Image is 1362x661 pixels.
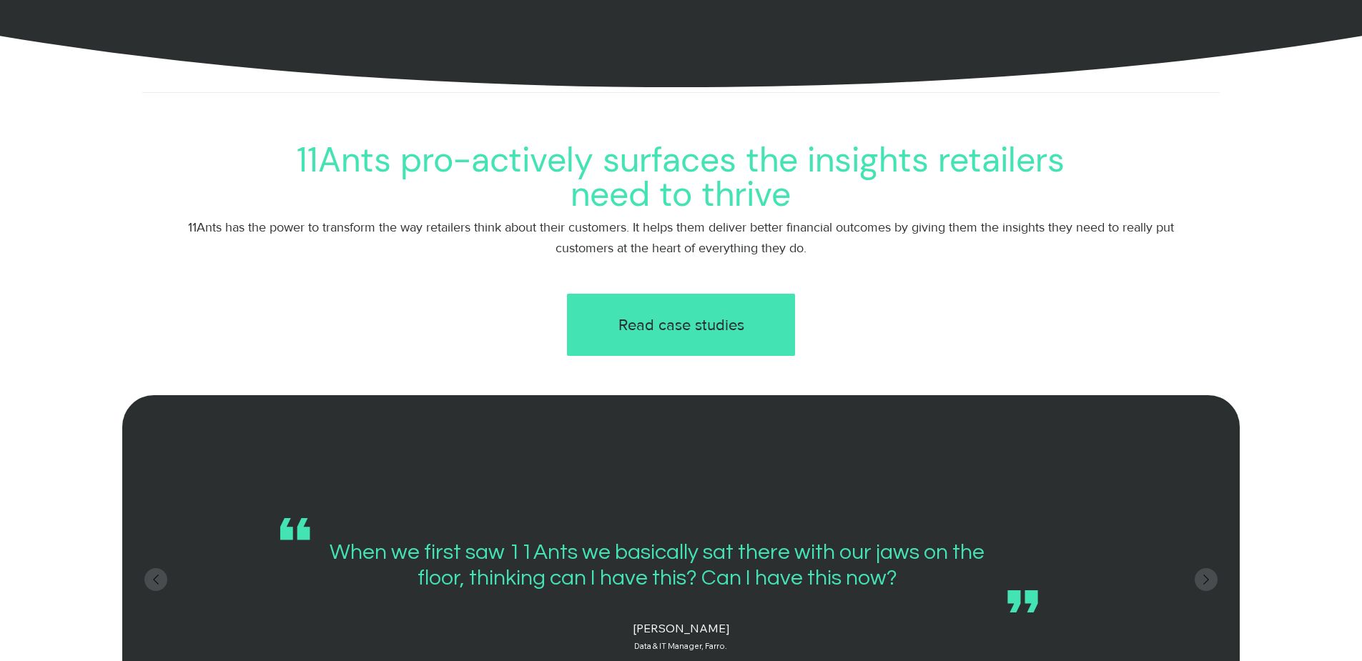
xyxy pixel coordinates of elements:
span: 11Ants has the power to transform the way retailers think about their customers. It helps them de... [188,220,1174,255]
span: [PERSON_NAME] [633,621,729,635]
button: Next [1195,568,1218,591]
span: 11Ants pro-actively surfaces the insights retailers need to thrive [297,137,1065,217]
span: Read case studies [618,314,744,336]
a: Read case studies [567,294,796,355]
span: Data & IT Manager, Farro. [634,641,727,651]
span: When we first saw 11Ants we basically sat there with our jaws on the floor, thinking can I have t... [330,541,985,589]
button: Previous [144,568,167,591]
